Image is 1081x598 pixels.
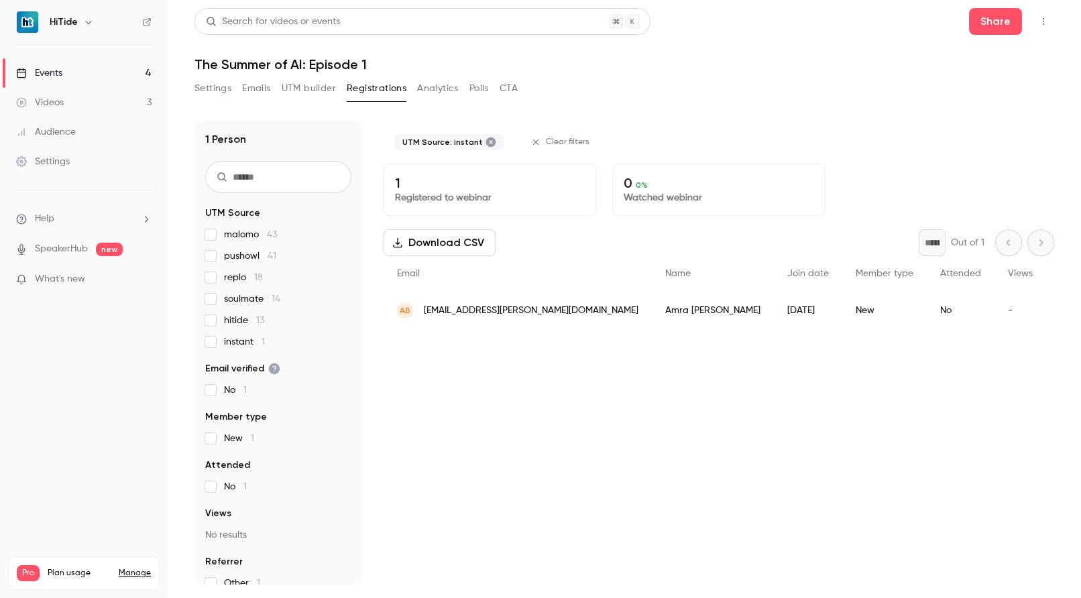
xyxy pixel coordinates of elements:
p: 0 [624,175,813,191]
span: Plan usage [48,568,111,579]
span: 1 [243,385,247,395]
span: new [96,243,123,256]
div: New [842,292,927,329]
span: soulmate [224,292,280,306]
button: Polls [469,78,489,99]
span: Clear filters [546,137,589,147]
button: Registrations [347,78,406,99]
span: Referrer [205,555,243,569]
a: Manage [119,568,151,579]
span: UTM Source: instant [402,137,483,147]
div: Settings [16,155,70,168]
button: Share [969,8,1022,35]
span: Member type [205,410,267,424]
span: Attended [940,269,981,278]
button: CTA [500,78,518,99]
span: replo [224,271,263,284]
div: Audience [16,125,76,139]
p: Out of 1 [951,236,984,249]
span: 1 [262,337,265,347]
p: 1 [395,175,585,191]
span: What's new [35,272,85,286]
button: UTM builder [282,78,336,99]
div: No [927,292,994,329]
button: Clear filters [526,131,598,153]
button: Download CSV [384,229,496,256]
span: Help [35,212,54,226]
span: Pro [17,565,40,581]
span: AB [400,304,410,316]
img: HiTide [17,11,38,33]
div: - [994,292,1046,329]
span: UTM Source [205,206,260,220]
span: Email verified [205,362,280,375]
div: [DATE] [774,292,842,329]
span: Name [665,269,691,278]
section: facet-groups [205,206,351,590]
span: No [224,480,247,493]
div: Search for videos or events [206,15,340,29]
span: 1 [243,482,247,491]
span: Email [397,269,420,278]
span: malomo [224,228,277,241]
h6: HiTide [50,15,78,29]
span: Views [205,507,231,520]
span: Other [224,577,260,590]
h1: The Summer of AI: Episode 1 [194,56,1054,72]
button: Emails [242,78,270,99]
div: Videos [16,96,64,109]
p: Registered to webinar [395,191,585,204]
span: pushowl [224,249,276,263]
span: Views [1008,269,1033,278]
span: Member type [856,269,913,278]
a: SpeakerHub [35,242,88,256]
span: 41 [268,251,276,261]
button: Remove "instant" from selected "UTM Source" filter [486,137,496,147]
p: No results [205,528,351,542]
button: Analytics [417,78,459,99]
h1: 1 Person [205,131,246,147]
button: Settings [194,78,231,99]
span: 1 [251,434,254,443]
span: 18 [254,273,263,282]
p: Watched webinar [624,191,813,204]
span: Attended [205,459,250,472]
div: Events [16,66,62,80]
span: No [224,383,247,397]
span: 0 % [636,180,648,190]
span: 43 [267,230,277,239]
span: 1 [257,579,260,588]
span: 14 [272,294,280,304]
span: Join date [787,269,829,278]
span: [EMAIL_ADDRESS][PERSON_NAME][DOMAIN_NAME] [424,304,638,318]
span: New [224,432,254,445]
div: Amra [PERSON_NAME] [652,292,774,329]
span: 13 [256,316,264,325]
span: instant [224,335,265,349]
li: help-dropdown-opener [16,212,152,226]
span: hitide [224,314,264,327]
